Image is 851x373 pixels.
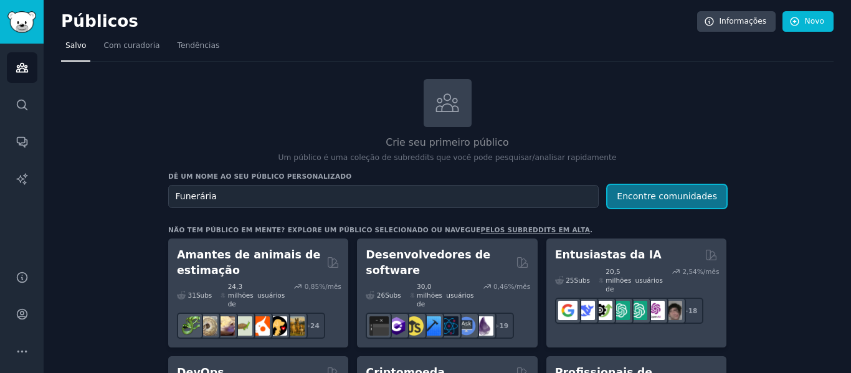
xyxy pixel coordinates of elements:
a: Salvo [61,36,90,62]
font: 24,3 milhões de [228,283,254,308]
font: 30,0 milhões de [417,283,442,308]
font: %/mês [319,283,341,290]
img: herpetologia [181,316,200,336]
img: raça de cachorro [285,316,305,336]
img: aprenda javascript [404,316,424,336]
font: 0,85 [305,283,319,290]
font: Subs [385,291,401,299]
font: Crie seu primeiro público [386,136,508,148]
img: Inteligência Artificial [663,301,682,320]
font: 19 [499,322,508,329]
font: Salvo [65,41,86,50]
img: GoogleGeminiAI [558,301,578,320]
a: Tendências [173,36,224,62]
img: tartaruga [233,316,252,336]
font: 25 [566,276,574,284]
a: pelos subreddits em alta [481,226,591,234]
font: %/mês [697,268,720,275]
img: Busca Profunda [576,301,595,320]
font: Subs [574,276,590,284]
img: elixir [474,316,493,336]
font: Desenvolvedores de software [366,248,490,276]
font: Não tem público em mente? Explore um público selecionado ou navegue [168,226,481,234]
font: Com curadoria [103,41,159,50]
img: calopsita [250,316,270,336]
img: OpenAIDev [645,301,665,320]
font: Subs [196,291,212,299]
font: usuários [635,276,663,284]
font: %/mês [508,283,530,290]
font: Entusiastas da IA [555,248,662,261]
font: 24 [310,322,320,329]
img: PetAdvice [268,316,287,336]
font: Encontre comunidades [617,191,717,201]
img: Design do prompt do chatgpt [611,301,630,320]
img: prompts_do_chatgpt_ [628,301,647,320]
font: Tendências [178,41,220,50]
font: 0,46 [493,283,508,290]
font: 2,54 [682,268,696,275]
img: Programação iOS [422,316,441,336]
img: reativo nativo [439,316,459,336]
a: Com curadoria [99,36,164,62]
font: Um público é uma coleção de subreddits que você pode pesquisar/analisar rapidamente [278,153,617,162]
font: Dê um nome ao seu público personalizado [168,172,351,180]
img: Logotipo do GummySearch [7,11,36,33]
font: 26 [377,291,385,299]
font: . [590,226,592,234]
font: usuários [446,291,473,299]
input: Escolha um nome curto, como "Profissionais de Marketing Digital" ou "Cineastas" [168,185,599,208]
a: Informações [697,11,776,32]
img: Catálogo de ferramentas de IA [593,301,612,320]
font: Amantes de animais de estimação [177,248,321,276]
font: Informações [720,17,767,26]
font: Públicos [61,12,138,31]
a: Novo [782,11,834,32]
font: + [494,322,500,329]
font: Novo [805,17,824,26]
font: 18 [688,307,698,314]
img: lagartixas-leopardo [216,316,235,336]
font: 31 [188,291,196,299]
font: 20,5 milhões de [606,268,631,293]
img: Pergunte à Ciência da Computação [457,316,476,336]
img: software [369,316,389,336]
img: bola python [198,316,217,336]
font: usuários [257,291,285,299]
img: c sustenido [387,316,406,336]
button: Encontre comunidades [607,185,726,208]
